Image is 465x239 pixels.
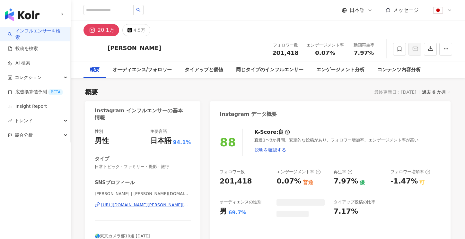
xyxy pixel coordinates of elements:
[352,42,376,48] div: 動画再生率
[95,179,135,186] div: SNSプロフィール
[95,136,109,146] div: 男性
[276,169,320,175] div: エンゲージメント率
[95,164,191,170] span: 日常トピック · ファミリー · 撮影 · 旅行
[254,143,286,156] button: 説明を確認する
[134,26,145,35] div: 4.5万
[334,207,358,217] div: 7.17%
[276,176,301,186] div: 0.07%
[122,24,150,36] button: 4.5万
[112,66,172,74] div: オーディエンス/フォロワー
[185,66,223,74] div: タイアップと価値
[15,128,33,142] span: 競合分析
[360,179,365,186] div: 優
[377,66,421,74] div: コンテンツ内容分析
[5,8,39,21] img: logo
[334,199,375,205] div: タイアップ投稿の比率
[316,66,364,74] div: エンゲージメント分析
[83,24,119,36] button: 20.1万
[95,156,109,162] div: タイプ
[390,176,418,186] div: -1.47%
[220,136,236,149] div: 88
[303,179,313,186] div: 普通
[173,139,191,146] span: 94.1%
[150,129,167,134] div: 主要言語
[254,129,290,136] div: K-Score :
[236,66,303,74] div: 同じタイプのインフルエンサー
[393,7,419,13] span: メッセージ
[8,28,65,40] a: searchインフルエンサーを検索
[255,147,286,152] span: 説明を確認する
[8,46,38,52] a: 投稿を検索
[95,191,191,197] span: [PERSON_NAME] | [PERSON_NAME][DOMAIN_NAME]
[432,4,444,16] img: flag-Japan-800x800.png
[272,42,299,48] div: フォロワー数
[8,119,12,123] span: rise
[374,90,416,95] div: 最終更新日：[DATE]
[136,8,141,12] span: search
[98,26,114,35] div: 20.1万
[220,169,245,175] div: フォロワー数
[349,7,365,14] span: 日本語
[315,50,335,56] span: 0.07%
[272,49,299,56] span: 201,418
[228,209,246,216] div: 69.7%
[278,129,284,136] div: 良
[95,202,191,208] a: [URL][DOMAIN_NAME][PERSON_NAME][DOMAIN_NAME]
[83,39,103,59] img: KOL Avatar
[95,129,103,134] div: 性別
[15,114,33,128] span: トレンド
[150,136,171,146] div: 日本語
[95,107,188,122] div: Instagram インフルエンサーの基本情報
[220,199,261,205] div: オーディエンスの性別
[254,137,441,156] div: 直近1〜3か月間、安定的な投稿があり、フォロワー増加率、エンゲージメント率が高い
[101,202,191,208] div: [URL][DOMAIN_NAME][PERSON_NAME][DOMAIN_NAME]
[419,179,425,186] div: 可
[220,207,227,217] div: 男
[90,66,100,74] div: 概要
[390,169,430,175] div: フォロワー増加率
[354,50,374,56] span: 7.97%
[108,44,161,52] div: [PERSON_NAME]
[334,169,353,175] div: 再生率
[85,88,98,97] div: 概要
[220,176,252,186] div: 201,418
[8,89,63,95] a: 広告換算値予測BETA
[334,176,358,186] div: 7.97%
[306,42,344,48] div: エンゲージメント率
[8,60,30,66] a: AI 検索
[15,70,42,85] span: コレクション
[422,88,451,96] div: 過去 6 か月
[8,103,47,110] a: Insight Report
[220,111,277,118] div: Instagram データ概要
